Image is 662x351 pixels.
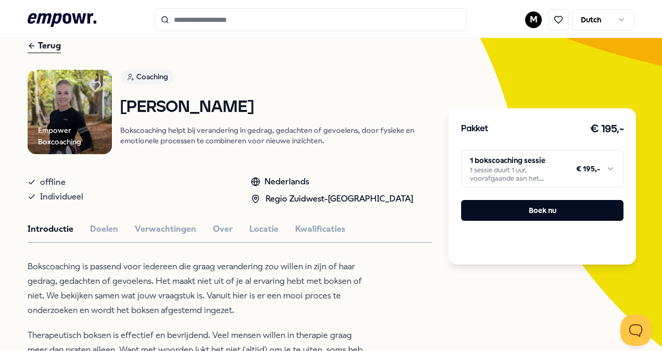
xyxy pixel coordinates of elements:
button: Introductie [28,222,73,236]
div: Empower Boxcoaching [38,124,112,148]
button: Locatie [249,222,278,236]
input: Search for products, categories or subcategories [155,8,467,31]
button: Over [213,222,233,236]
div: Nederlands [251,175,413,189]
button: Boek nu [461,200,623,221]
div: Terug [28,39,61,53]
iframe: Help Scout Beacon - Open [620,315,652,346]
div: Coaching [120,70,174,84]
button: M [525,11,542,28]
h3: Pakket [461,122,488,136]
button: Verwachtingen [135,222,196,236]
div: Regio Zuidwest-[GEOGRAPHIC_DATA] [251,192,413,206]
h1: [PERSON_NAME] [120,98,432,117]
img: Product Image [28,70,112,154]
span: Individueel [40,190,83,204]
button: Doelen [90,222,118,236]
button: Kwalificaties [295,222,346,236]
a: Coaching [120,70,432,88]
span: offline [40,175,66,190]
h3: € 195,- [590,121,624,137]
p: Bokscoaching is passend voor iedereen die graag verandering zou willen in zijn of haar gedrag, ge... [28,259,366,318]
p: Bokscoaching helpt bij verandering in gedrag, gedachten of gevoelens, door fysieke en emotionele ... [120,125,432,146]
